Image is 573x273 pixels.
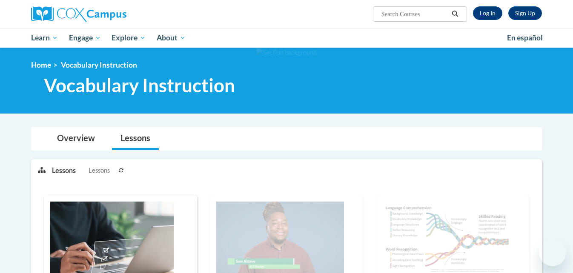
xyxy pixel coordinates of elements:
iframe: Button to launch messaging window [539,239,566,266]
span: Vocabulary Instruction [44,74,235,97]
a: Cox Campus [31,6,193,22]
a: Home [31,60,51,69]
a: Log In [473,6,502,20]
span: Engage [69,33,101,43]
button: Search [449,9,461,19]
a: Learn [26,28,63,48]
a: About [151,28,191,48]
img: Section background [256,48,317,57]
a: Overview [49,128,103,150]
span: Learn [31,33,58,43]
span: En español [507,33,543,42]
span: Vocabulary Instruction [61,60,137,69]
a: Engage [63,28,106,48]
input: Search Courses [381,9,449,19]
img: Cox Campus [31,6,126,22]
span: Lessons [89,166,110,175]
span: About [157,33,186,43]
a: Explore [106,28,151,48]
a: Lessons [112,128,159,150]
span: Explore [112,33,146,43]
p: Lessons [52,166,76,175]
div: Main menu [18,28,555,48]
a: En español [501,29,548,47]
img: Course Image [216,202,344,273]
a: Register [508,6,542,20]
